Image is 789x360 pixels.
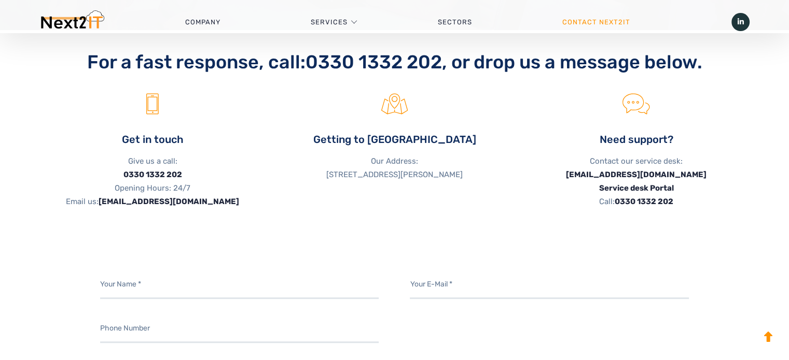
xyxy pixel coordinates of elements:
[517,7,675,38] a: Contact Next2IT
[566,170,707,179] a: [EMAIL_ADDRESS][DOMAIN_NAME]
[99,197,239,206] a: [EMAIL_ADDRESS][DOMAIN_NAME]
[410,270,689,299] input: Your E-Mail *
[100,314,379,343] input: Phone Number
[123,170,182,179] a: 0330 1332 202
[523,133,750,147] h4: Need support?
[305,51,441,73] a: 0330 1332 202
[392,7,517,38] a: Sectors
[615,197,673,206] a: 0330 1332 202
[281,133,507,147] h4: Getting to [GEOGRAPHIC_DATA]
[39,51,750,73] h2: For a fast response, call: , or drop us a message below.
[310,7,347,38] a: Services
[523,154,750,208] p: Contact our service desk: Call:
[140,7,265,38] a: Company
[100,270,379,299] input: Your Name *
[281,154,507,181] p: Our Address: [STREET_ADDRESS][PERSON_NAME]
[39,10,104,34] img: Next2IT
[599,183,674,193] a: Service desk Portal
[39,133,266,147] h4: Get in touch
[39,154,266,208] p: Give us a call: Opening Hours: 24/7 Email us:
